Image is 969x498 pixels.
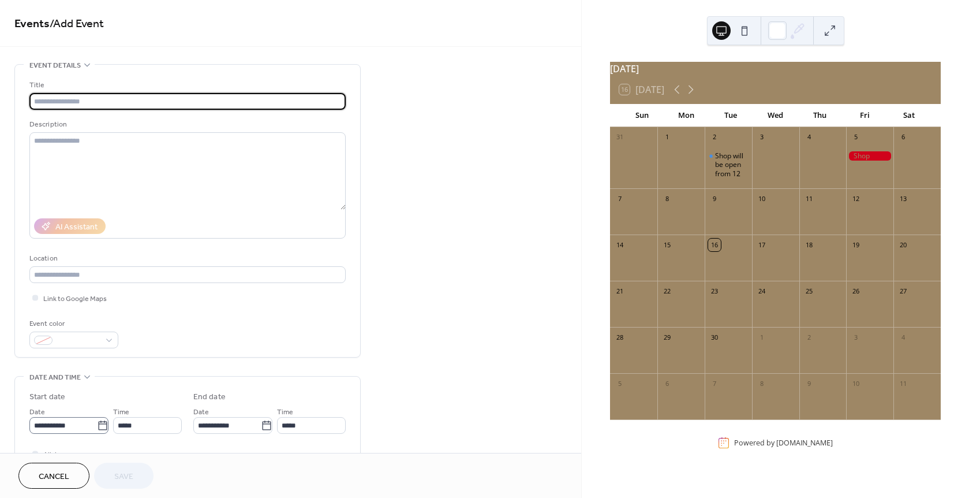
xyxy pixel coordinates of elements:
[850,285,862,298] div: 26
[18,463,89,489] button: Cancel
[277,406,293,418] span: Time
[613,377,626,390] div: 5
[613,192,626,205] div: 7
[715,151,747,179] div: Shop will be open from 12
[14,13,50,35] a: Events
[734,438,833,448] div: Powered by
[755,239,768,251] div: 17
[613,331,626,344] div: 28
[803,331,815,344] div: 2
[803,285,815,298] div: 25
[613,131,626,144] div: 31
[661,192,674,205] div: 8
[708,239,721,251] div: 16
[798,104,842,127] div: Thu
[29,60,81,72] span: Event details
[846,151,893,161] div: Shop closed for one day
[850,377,862,390] div: 10
[776,438,833,448] a: [DOMAIN_NAME]
[850,331,862,344] div: 3
[705,151,752,179] div: Shop will be open from 12
[850,192,862,205] div: 12
[619,104,664,127] div: Sun
[708,285,721,298] div: 23
[897,285,910,298] div: 27
[755,192,768,205] div: 10
[897,239,910,251] div: 20
[661,239,674,251] div: 15
[29,391,65,403] div: Start date
[613,239,626,251] div: 14
[613,285,626,298] div: 21
[843,104,887,127] div: Fri
[708,131,721,144] div: 2
[661,131,674,144] div: 1
[850,131,862,144] div: 5
[753,104,798,127] div: Wed
[50,13,104,35] span: / Add Event
[755,131,768,144] div: 3
[755,331,768,344] div: 1
[29,371,81,384] span: Date and time
[29,318,116,330] div: Event color
[803,192,815,205] div: 11
[897,131,910,144] div: 6
[887,104,931,127] div: Sat
[708,331,721,344] div: 30
[29,79,343,91] div: Title
[850,239,862,251] div: 19
[709,104,753,127] div: Tue
[29,118,343,131] div: Description
[708,192,721,205] div: 9
[193,391,226,403] div: End date
[661,377,674,390] div: 6
[193,406,209,418] span: Date
[610,62,941,76] div: [DATE]
[755,377,768,390] div: 8
[897,377,910,390] div: 11
[897,192,910,205] div: 13
[661,331,674,344] div: 29
[43,293,107,305] span: Link to Google Maps
[897,331,910,344] div: 4
[661,285,674,298] div: 22
[664,104,709,127] div: Mon
[755,285,768,298] div: 24
[708,377,721,390] div: 7
[803,131,815,144] div: 4
[803,239,815,251] div: 18
[803,377,815,390] div: 9
[29,406,45,418] span: Date
[43,449,63,461] span: All day
[113,406,129,418] span: Time
[29,252,343,265] div: Location
[39,471,69,483] span: Cancel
